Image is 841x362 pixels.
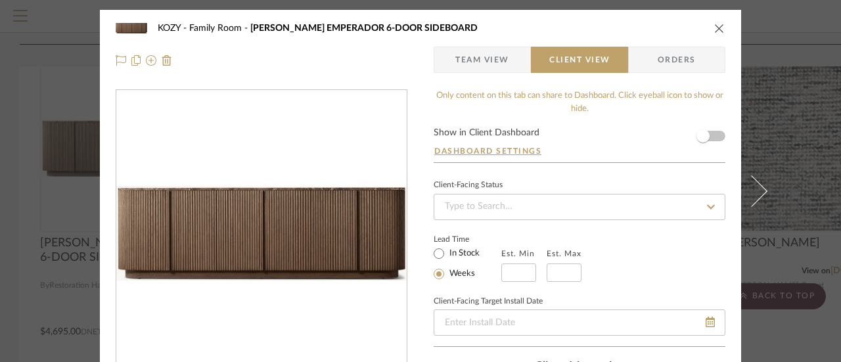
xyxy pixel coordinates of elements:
span: Family Room [189,24,250,33]
img: b6d75bf3-a6e4-43d8-9087-dbb76abae71d_436x436.jpg [116,186,407,280]
input: Type to Search… [434,194,725,220]
button: Dashboard Settings [434,145,542,157]
img: b6d75bf3-a6e4-43d8-9087-dbb76abae71d_48x40.jpg [116,15,147,41]
span: Team View [455,47,509,73]
div: 0 [116,186,407,280]
button: close [714,22,725,34]
label: Est. Max [547,249,581,258]
label: Lead Time [434,233,501,245]
img: Remove from project [162,55,172,66]
label: Client-Facing Target Install Date [434,298,543,305]
div: Only content on this tab can share to Dashboard. Click eyeball icon to show or hide. [434,89,725,115]
label: Weeks [447,268,475,280]
span: Orders [643,47,710,73]
mat-radio-group: Select item type [434,245,501,282]
span: KOZY [158,24,189,33]
input: Enter Install Date [434,309,725,336]
label: In Stock [447,248,480,260]
div: Client-Facing Status [434,182,503,189]
span: [PERSON_NAME] EMPERADOR 6-DOOR SIDEBOARD [250,24,478,33]
label: Est. Min [501,249,535,258]
span: Client View [549,47,610,73]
